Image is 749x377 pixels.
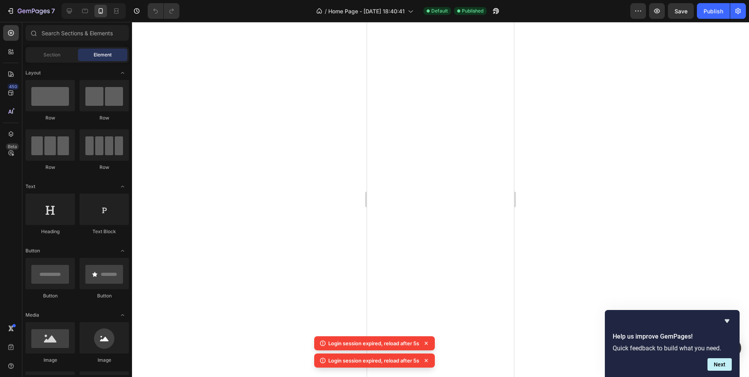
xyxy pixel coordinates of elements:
span: Home Page - [DATE] 18:40:41 [328,7,405,15]
p: 7 [51,6,55,16]
span: Published [462,7,483,14]
div: Publish [704,7,723,15]
span: Toggle open [116,67,129,79]
div: Help us improve GemPages! [613,316,732,371]
div: Row [25,164,75,171]
span: Default [431,7,448,14]
div: Button [80,292,129,299]
span: Layout [25,69,41,76]
iframe: Design area [367,22,514,377]
div: Undo/Redo [148,3,179,19]
span: Toggle open [116,180,129,193]
div: Button [25,292,75,299]
span: Button [25,247,40,254]
span: Save [675,8,687,14]
span: Element [94,51,112,58]
div: Heading [25,228,75,235]
button: Next question [707,358,732,371]
span: Section [43,51,60,58]
button: 7 [3,3,58,19]
div: 450 [7,83,19,90]
p: Login session expired, reload after 5s [328,339,419,347]
div: Image [25,357,75,364]
div: Row [25,114,75,121]
button: Save [668,3,694,19]
div: Beta [6,143,19,150]
span: / [325,7,327,15]
p: Quick feedback to build what you need. [613,344,732,352]
span: Toggle open [116,245,129,257]
span: Text [25,183,35,190]
span: Media [25,312,39,319]
h2: Help us improve GemPages! [613,332,732,341]
button: Hide survey [722,316,732,326]
button: Publish [697,3,730,19]
span: Toggle open [116,309,129,321]
div: Row [80,164,129,171]
div: Row [80,114,129,121]
div: Image [80,357,129,364]
div: Text Block [80,228,129,235]
input: Search Sections & Elements [25,25,129,41]
p: Login session expired, reload after 5s [328,357,419,364]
